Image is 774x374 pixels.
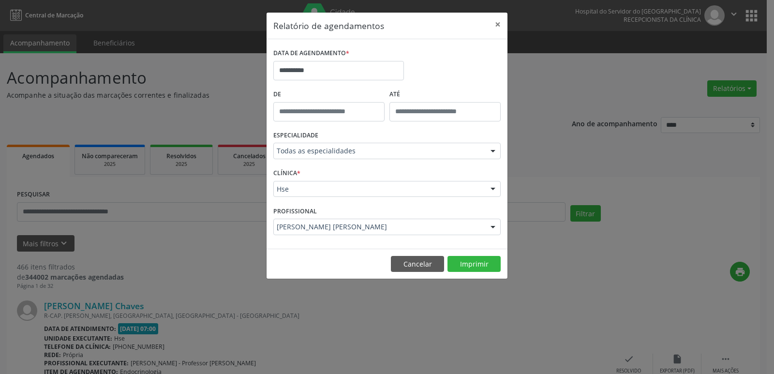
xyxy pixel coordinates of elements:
[273,87,385,102] label: De
[273,19,384,32] h5: Relatório de agendamentos
[273,166,300,181] label: CLÍNICA
[277,222,481,232] span: [PERSON_NAME] [PERSON_NAME]
[447,256,501,272] button: Imprimir
[277,146,481,156] span: Todas as especialidades
[273,46,349,61] label: DATA DE AGENDAMENTO
[277,184,481,194] span: Hse
[273,128,318,143] label: ESPECIALIDADE
[488,13,507,36] button: Close
[391,256,444,272] button: Cancelar
[389,87,501,102] label: ATÉ
[273,204,317,219] label: PROFISSIONAL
